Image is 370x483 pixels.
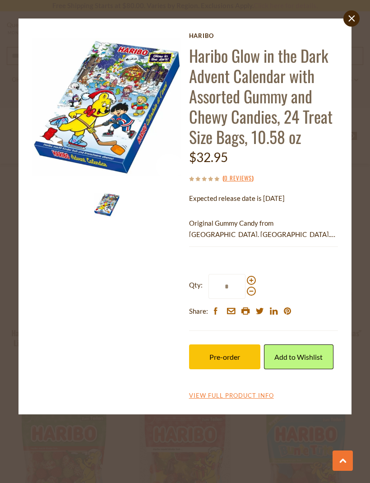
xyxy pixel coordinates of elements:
p: Expected release date is [DATE] [189,193,338,204]
img: Haribo Glow in the Dark Advent Calendar with Assorted Gummy and Chewy Candies, 24 Treat Size Bags... [32,32,181,181]
a: Add to Wishlist [264,344,333,369]
p: Original Gummy Candy from [GEOGRAPHIC_DATA], [GEOGRAPHIC_DATA]. 24 doors lead to the most famous ... [189,218,338,240]
span: $32.95 [189,149,228,165]
span: Share: [189,306,208,317]
span: ( ) [222,173,254,182]
strong: Qty: [189,279,203,291]
a: Haribo Glow in the Dark Advent Calendar with Assorted Gummy and Chewy Candies, 24 Treat Size Bags... [189,43,333,149]
span: Pre-order [209,353,240,361]
img: Haribo Glow in the Dark Advent Calendar with Assorted Gummy and Chewy Candies, 24 Treat Size Bags... [94,192,120,218]
button: Pre-order [189,344,261,369]
a: View Full Product Info [189,392,274,400]
a: Haribo [189,32,338,39]
a: 0 Reviews [224,173,252,183]
input: Qty: [208,274,245,299]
